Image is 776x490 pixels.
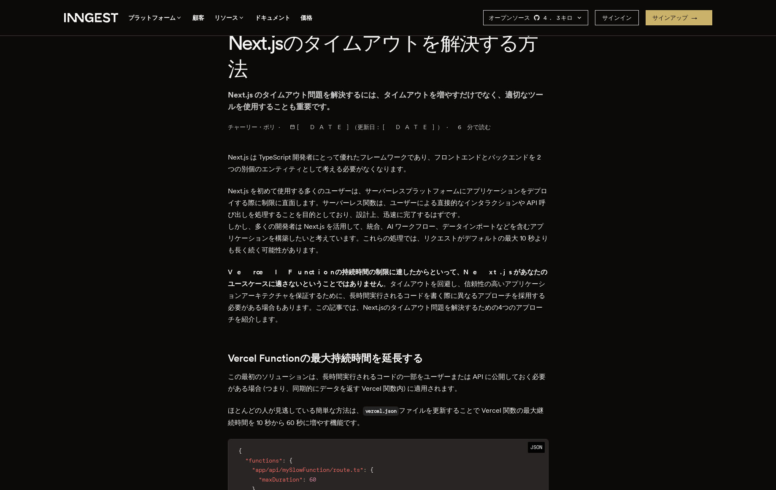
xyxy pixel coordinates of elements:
[300,14,312,21] font: 価格
[383,124,435,130] font: [DATE]
[228,123,275,131] a: チャーリー・ポリ
[228,187,547,219] font: Next.js を初めて使用する多くのユーザーは、サーバーレスプラットフォームにアプリケーションをデプロイする際に制限に直面します。サーバーレス関数は、ユーザーによる直接的なインタラクションや ...
[370,466,373,473] span: {
[278,124,287,130] font: ·
[259,476,303,483] span: "maxDuration"
[228,90,543,111] font: Next.js のタイムアウト問題を解決するには、タイムアウトを増やすだけでなく、適切なツールを使用することも重要です。
[303,476,306,483] span: :
[530,444,542,450] font: JSON
[214,13,245,23] button: リソース
[458,124,491,130] font: 6分で読む
[691,14,706,21] font: →
[228,352,423,364] font: Vercel Functionの最大持続時間を延長する
[646,10,712,25] a: サインアップ
[228,280,545,323] font: 。タイムアウトを回避し、信頼性の高いアプリケーションアーキテクチャを保証するために、長時間実行されるコードを書く際に異なるアプローチを採用する必要がある場合もあります。この記事では、Next.j...
[446,124,454,130] font: ·
[228,268,547,288] font: Vercel Functionの持続時間の制限に達したからといって、Next.jsがあなたのユースケースに適さないということではありません
[652,14,688,21] font: サインアップ
[245,457,282,464] span: "functions"
[192,13,204,23] a: 顧客
[192,14,204,21] font: 顧客
[363,466,367,473] span: :
[228,124,275,130] font: チャーリー・ポリ
[255,13,290,23] a: ドキュメント
[602,14,632,21] font: サインイン
[128,13,182,23] button: プラットフォーム
[297,124,350,130] font: [DATE]
[228,153,541,173] font: Next.js は TypeScript 開発者にとって優れたフレームワークであり、フロントエンドとバックエンドを 2 つの別個のエンティティとして考える必要がなくなります。
[228,222,548,254] font: しかし、多くの開発者は Next.js を活用して、統合、AI ワークフロー、データインポートなどを含むアプリケーションを構築したいと考えています。これらの処理では、リクエストがデフォルトの最大...
[255,14,290,21] font: ドキュメント
[214,14,238,21] font: リソース
[228,406,544,427] font: ファイルを更新することで Vercel 関数の最大継続時間を 10 秒から 60 秒に増やす機能です。
[282,457,286,464] span: :
[489,14,530,21] font: オープンソース
[595,10,639,25] a: サインイン
[309,476,316,483] span: 60
[543,14,561,21] font: 4.3
[437,124,443,130] font: ）
[238,447,242,454] span: {
[228,406,363,414] font: ほとんどの人が見逃している簡単な方法は、
[351,124,381,130] font: （更新日：
[363,406,399,416] code: vercel.json
[300,13,312,23] a: 価格
[289,457,292,464] span: {
[228,373,546,393] font: この最初のソリューションは、長時間実行されるコードの一部をユーザーまたは API に公開しておく必要がある場合 (つまり、同期的にデータを返す Vercel 関数内) に適用されます。
[561,14,573,21] font: キロ
[128,14,176,21] font: プラットフォーム
[252,466,363,473] span: "app/api/mySlowFunction/route.ts"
